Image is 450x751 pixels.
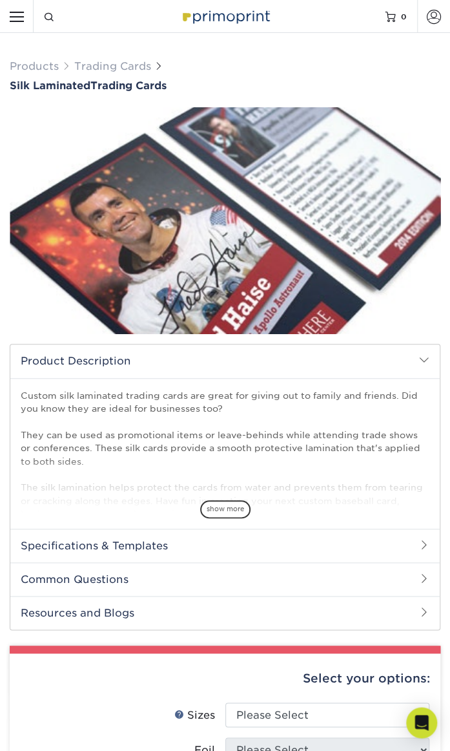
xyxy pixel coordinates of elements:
[10,72,440,370] img: Silk Laminated 01
[3,712,110,746] iframe: Google Customer Reviews
[10,562,440,596] h2: Common Questions
[178,6,272,26] img: Primoprint
[10,79,440,92] h1: Trading Cards
[406,707,437,738] div: Open Intercom Messenger
[10,79,440,92] a: Silk LaminatedTrading Cards
[174,707,215,723] div: Sizes
[10,596,440,629] h2: Resources and Blogs
[10,529,440,562] h2: Specifications & Templates
[200,500,251,518] span: show more
[401,12,407,21] span: 0
[10,60,59,72] a: Products
[21,389,429,521] p: Custom silk laminated trading cards are great for giving out to family and friends. Did you know ...
[74,60,151,72] a: Trading Cards
[20,653,430,703] div: Select your options:
[10,344,440,377] h2: Product Description
[10,79,90,92] span: Silk Laminated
